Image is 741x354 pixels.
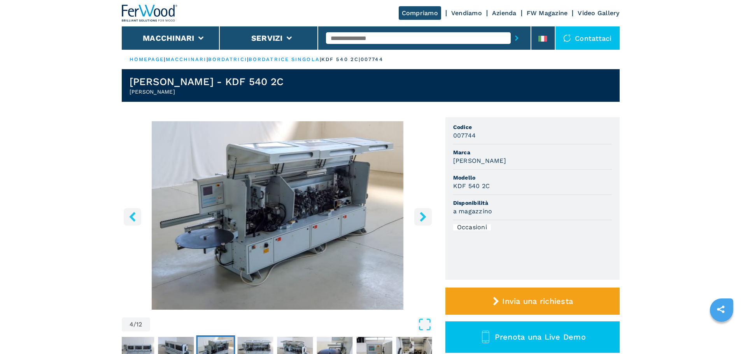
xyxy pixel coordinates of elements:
span: | [247,56,249,62]
img: Ferwood [122,5,178,22]
h3: [PERSON_NAME] [453,156,506,165]
a: HOMEPAGE [130,56,164,62]
h3: KDF 540 2C [453,181,490,190]
span: | [320,56,321,62]
h3: 007744 [453,131,476,140]
button: Servizi [251,33,283,43]
p: kdf 540 2c | [321,56,361,63]
a: bordatrice singola [249,56,320,62]
a: FW Magazine [527,9,568,17]
a: Vendiamo [451,9,482,17]
span: 12 [136,321,142,328]
p: 007744 [361,56,383,63]
span: 4 [130,321,133,328]
a: Video Gallery [578,9,619,17]
iframe: Chat [708,319,735,348]
span: Marca [453,148,612,156]
h2: [PERSON_NAME] [130,88,284,96]
button: submit-button [511,29,523,47]
h3: a magazzino [453,207,492,216]
span: Disponibilità [453,199,612,207]
span: | [207,56,208,62]
button: Open Fullscreen [152,317,432,331]
a: macchinari [166,56,207,62]
div: Contattaci [555,26,620,50]
h1: [PERSON_NAME] - KDF 540 2C [130,75,284,88]
button: right-button [414,208,432,225]
a: bordatrici [208,56,247,62]
img: Bordatrice Singola BRANDT KDF 540 2C [122,121,434,310]
img: Contattaci [563,34,571,42]
a: sharethis [711,300,730,319]
span: Codice [453,123,612,131]
div: Go to Slide 4 [122,121,434,310]
a: Azienda [492,9,517,17]
span: Modello [453,174,612,181]
span: / [133,321,136,328]
button: Macchinari [143,33,194,43]
span: Invia una richiesta [502,296,573,306]
a: Compriamo [399,6,441,20]
span: | [164,56,165,62]
span: Prenota una Live Demo [495,332,586,342]
button: left-button [124,208,141,225]
div: Occasioni [453,224,491,230]
button: Invia una richiesta [445,288,620,315]
button: Prenota una Live Demo [445,321,620,353]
